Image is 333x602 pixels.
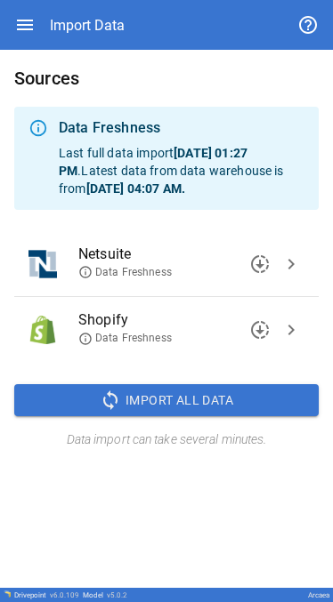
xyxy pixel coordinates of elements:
[4,590,11,598] img: Drivepoint
[59,117,305,139] div: Data Freshness
[86,181,185,196] b: [DATE] 04:07 AM .
[78,331,172,346] span: Data Freshness
[78,309,276,331] span: Shopify
[59,144,305,197] p: Last full data import . Latest data from data warehouse is from
[14,430,319,450] h6: Data import can take several minutes.
[249,253,271,275] span: downloading
[50,17,125,34] div: Import Data
[126,389,233,412] span: Import All Data
[28,316,57,344] img: Shopify
[14,591,79,599] div: Drivepoint
[83,591,127,599] div: Model
[59,146,248,178] b: [DATE] 01:27 PM
[78,244,276,265] span: Netsuite
[100,389,121,411] span: sync
[249,319,271,341] span: downloading
[107,591,127,599] span: v 5.0.2
[280,319,302,341] span: chevron_right
[28,250,57,278] img: Netsuite
[308,591,329,599] div: Arcaea
[50,591,79,599] span: v 6.0.109
[78,265,172,280] span: Data Freshness
[280,253,302,275] span: chevron_right
[14,64,319,92] h6: Sources
[14,384,319,416] button: Import All Data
